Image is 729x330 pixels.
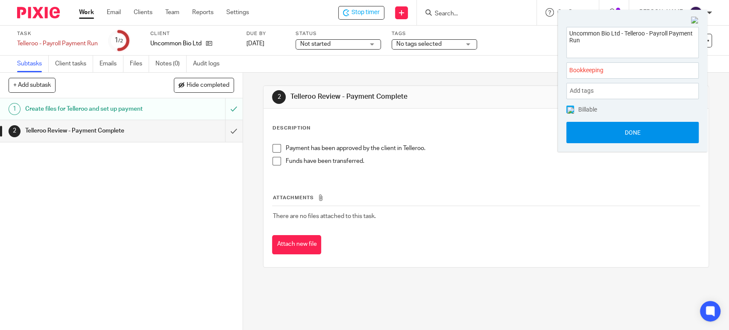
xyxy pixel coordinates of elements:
span: Attachments [272,195,313,200]
span: Not started [300,41,331,47]
img: Close [691,17,699,24]
label: Task [17,30,98,37]
button: + Add subtask [9,78,56,92]
a: Clients [134,8,152,17]
div: Uncommon Bio Ltd - Telleroo - Payroll Payment Run [338,6,384,20]
img: svg%3E [689,6,703,20]
a: Files [130,56,149,72]
p: Description [272,125,310,132]
span: Hide completed [187,82,229,89]
a: Reports [192,8,214,17]
span: Stop timer [351,8,380,17]
span: [DATE] [246,41,264,47]
button: Done [566,122,699,143]
a: Email [107,8,121,17]
small: /2 [118,38,123,43]
h1: Telleroo Review - Payment Complete [290,92,504,101]
button: Hide completed [174,78,234,92]
div: 1 [114,35,123,45]
div: Telleroo - Payroll Payment Run [17,39,98,48]
h1: Create files for Telleroo and set up payment [25,103,153,115]
label: Status [296,30,381,37]
label: Due by [246,30,285,37]
a: Notes (0) [155,56,187,72]
button: Attach new file [272,235,321,254]
label: Tags [392,30,477,37]
a: Work [79,8,94,17]
span: There are no files attached to this task. [272,213,375,219]
a: Team [165,8,179,17]
p: Funds have been transferred. [285,157,699,165]
span: Add tags [570,84,598,97]
span: No tags selected [396,41,442,47]
textarea: Uncommon Bio Ltd - Telleroo - Payroll Payment Run [567,27,698,55]
img: checked.png [567,107,574,114]
div: 1 [9,103,20,115]
input: Search [434,10,511,18]
img: Pixie [17,7,60,18]
a: Settings [226,8,249,17]
a: Audit logs [193,56,226,72]
p: [PERSON_NAME] [638,8,685,17]
span: Bookkeeping [569,66,677,75]
h1: Telleroo Review - Payment Complete [25,124,153,137]
a: Subtasks [17,56,49,72]
div: 2 [9,125,20,137]
span: Billable [578,106,597,112]
a: Emails [100,56,123,72]
a: Client tasks [55,56,93,72]
p: Uncommon Bio Ltd [150,39,202,48]
p: Payment has been approved by the client in Telleroo. [285,144,699,153]
label: Client [150,30,236,37]
div: 2 [272,90,286,104]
